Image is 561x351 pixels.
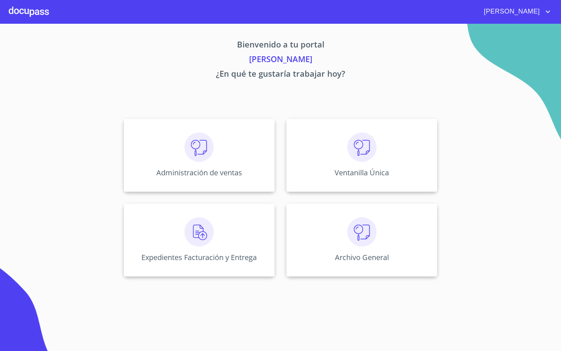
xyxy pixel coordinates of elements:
p: Archivo General [335,252,389,262]
img: consulta.png [184,133,214,162]
button: account of current user [478,6,552,18]
p: Ventanilla Única [335,168,389,178]
img: carga.png [184,217,214,247]
p: Expedientes Facturación y Entrega [141,252,257,262]
p: [PERSON_NAME] [56,53,505,68]
p: Administración de ventas [156,168,242,178]
img: consulta.png [347,217,377,247]
p: Bienvenido a tu portal [56,38,505,53]
p: ¿En qué te gustaría trabajar hoy? [56,68,505,82]
img: consulta.png [347,133,377,162]
span: [PERSON_NAME] [478,6,543,18]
